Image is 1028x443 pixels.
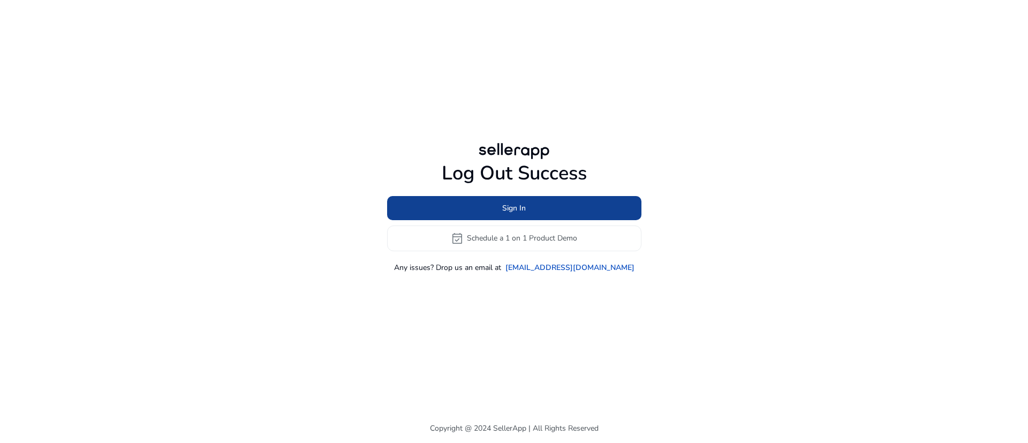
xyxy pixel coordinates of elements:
[387,162,641,185] h1: Log Out Success
[502,202,526,214] span: Sign In
[505,262,634,273] a: [EMAIL_ADDRESS][DOMAIN_NAME]
[387,226,641,251] button: event_availableSchedule a 1 on 1 Product Demo
[451,232,464,245] span: event_available
[387,196,641,220] button: Sign In
[394,262,501,273] p: Any issues? Drop us an email at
